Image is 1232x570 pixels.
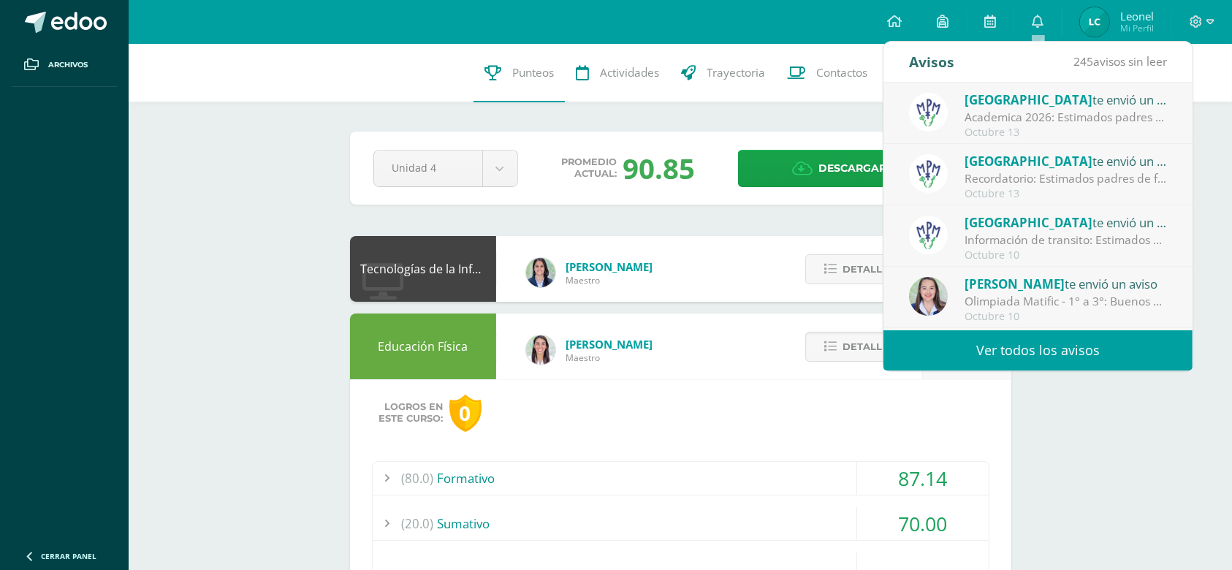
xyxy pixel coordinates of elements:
img: a3978fa95217fc78923840df5a445bcb.png [909,93,948,132]
img: 35e6259006636f4816394793459770a1.png [1080,7,1109,37]
span: Punteos [512,65,554,80]
div: Academica 2026: Estimados padres de familia: Compartimos con ustedes información del programa de ... [965,109,1168,126]
span: [PERSON_NAME] [566,259,653,274]
span: Descargar boleta [818,151,933,186]
span: [GEOGRAPHIC_DATA] [965,214,1092,231]
div: te envió un aviso [965,274,1168,293]
div: Formativo [373,462,989,495]
span: Mi Perfil [1120,22,1154,34]
span: Detalle [843,256,889,283]
button: Detalle [805,254,908,284]
div: te envió un aviso [965,151,1168,170]
span: Cerrar panel [41,551,96,561]
span: Leonel [1120,9,1154,23]
span: Actividades [600,65,659,80]
a: Punteos [474,44,565,102]
div: Tecnologías de la Información y Comunicación: Computación [350,236,496,302]
div: Recordatorio: Estimados padres de familia: Compartimos con ustedes recordatorio para esta semana. [965,170,1168,187]
div: Sumativo [373,507,989,540]
img: 2a26673bd1ba438b016617ddb0b7c9fc.png [909,277,948,316]
div: Educación Física [350,313,496,379]
div: te envió un aviso [965,213,1168,232]
img: a3978fa95217fc78923840df5a445bcb.png [909,216,948,254]
a: Trayectoria [670,44,776,102]
div: Octubre 13 [965,188,1168,200]
div: Octubre 10 [965,249,1168,262]
img: a3978fa95217fc78923840df5a445bcb.png [909,154,948,193]
div: Octubre 13 [965,126,1168,139]
span: Maestro [566,351,653,364]
button: Detalle [805,332,908,362]
span: [GEOGRAPHIC_DATA] [965,91,1092,108]
img: 68dbb99899dc55733cac1a14d9d2f825.png [526,335,555,365]
span: Maestro [566,274,653,286]
span: Archivos [48,59,88,71]
a: Archivos [12,44,117,87]
div: 90.85 [623,149,695,187]
span: Detalle [843,333,889,360]
span: [PERSON_NAME] [965,275,1065,292]
span: Trayectoria [707,65,765,80]
a: Contactos [776,44,878,102]
span: Unidad 4 [392,151,464,185]
a: Ver todos los avisos [883,330,1193,370]
div: Octubre 10 [965,311,1168,323]
div: Olimpiada Matific - 1° a 3°: Buenos días, gusto de saludarlos. Les comparto una circular con info... [965,293,1168,310]
span: Logros en este curso: [379,401,444,425]
span: 245 [1073,53,1093,69]
a: Actividades [565,44,670,102]
span: [PERSON_NAME] [566,337,653,351]
div: 87.14 [857,462,989,495]
span: Contactos [816,65,867,80]
div: 0 [449,395,482,432]
span: [GEOGRAPHIC_DATA] [965,153,1092,170]
div: 70.00 [857,507,989,540]
span: avisos sin leer [1073,53,1167,69]
span: Promedio actual: [561,156,617,180]
img: 7489ccb779e23ff9f2c3e89c21f82ed0.png [526,258,555,287]
span: (20.0) [402,507,434,540]
div: te envió un aviso [965,90,1168,109]
span: (80.0) [402,462,434,495]
a: Descargar boleta [738,150,987,187]
a: Unidad 4 [374,151,517,186]
div: Avisos [909,42,954,82]
div: Información de transito: Estimados padres de familia: compartimos con ustedes circular importante. [965,232,1168,248]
